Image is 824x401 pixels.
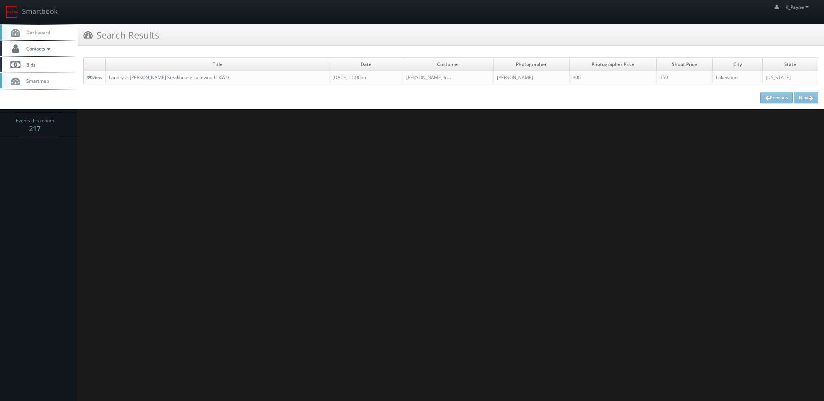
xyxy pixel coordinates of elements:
[22,78,49,84] span: Smartmap
[656,71,712,84] td: 750
[569,58,656,71] td: Photographer Price
[106,58,329,71] td: Title
[329,58,403,71] td: Date
[403,71,493,84] td: [PERSON_NAME] Inc.
[762,58,818,71] td: State
[656,58,712,71] td: Shoot Price
[329,71,403,84] td: [DATE] 11:00am
[22,29,50,36] span: Dashboard
[712,58,762,71] td: City
[493,58,569,71] td: Photographer
[16,117,54,125] span: Events this month
[493,71,569,84] td: [PERSON_NAME]
[87,74,102,81] a: View
[762,71,818,84] td: [US_STATE]
[22,45,52,52] span: Contacts
[83,28,159,42] h3: Search Results
[22,61,36,68] span: Bids
[569,71,656,84] td: 300
[712,71,762,84] td: Lakewood
[109,74,229,81] a: Landrys - [PERSON_NAME] Steakhouse Lakewood LKWD
[6,6,18,18] img: smartbook-logo.png
[785,4,811,10] span: K_Payne
[403,58,493,71] td: Customer
[29,124,41,133] strong: 217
